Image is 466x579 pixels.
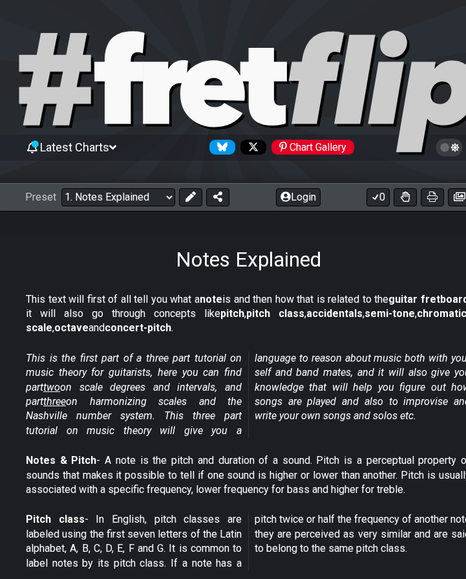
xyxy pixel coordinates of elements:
[306,307,363,320] strong: accidentals
[206,188,229,206] button: Share Preset
[394,188,417,206] button: Toggle Dexterity for all fretkits
[61,188,175,206] select: Preset
[366,188,390,206] button: 0
[25,191,56,203] span: Preset
[26,454,96,466] strong: Notes & Pitch
[26,513,85,525] strong: Pitch class
[276,188,321,206] button: Login
[40,140,109,154] span: Latest Charts
[271,140,354,155] div: Chart Gallery
[365,307,415,320] strong: semi-tone
[43,381,60,393] span: two
[54,322,89,334] strong: octave
[179,188,202,206] button: Edit Preset
[266,140,354,155] a: #fretflip at Pinterest
[421,188,444,206] button: Print
[105,322,171,334] strong: concert-pitch
[43,395,66,408] span: three
[204,140,235,155] a: Follow #fretflip at Bluesky
[220,307,244,320] strong: pitch
[176,247,321,272] h1: Notes Explained
[246,307,304,320] strong: pitch class
[200,293,222,305] strong: note
[235,140,266,155] a: Follow #fretflip at X
[442,142,457,153] span: Toggle light / dark theme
